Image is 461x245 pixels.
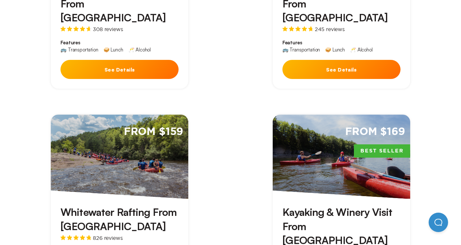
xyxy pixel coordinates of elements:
span: Best Seller [354,144,410,158]
span: 245 reviews [315,27,345,32]
iframe: Help Scout Beacon - Open [429,213,448,232]
div: 🚌 Transportation [282,47,320,52]
span: From $169 [345,125,405,139]
div: 🥂 Alcohol [350,47,373,52]
button: See Details [282,60,401,79]
div: 🥪 Lunch [104,47,123,52]
div: 🚌 Transportation [60,47,98,52]
div: 🥂 Alcohol [128,47,151,52]
span: From $159 [124,125,183,139]
span: 308 reviews [93,27,123,32]
span: Features [282,39,401,46]
span: Features [60,39,179,46]
h3: Whitewater Rafting From [GEOGRAPHIC_DATA] [60,205,179,233]
div: 🥪 Lunch [325,47,345,52]
button: See Details [60,60,179,79]
span: 826 reviews [93,235,123,240]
